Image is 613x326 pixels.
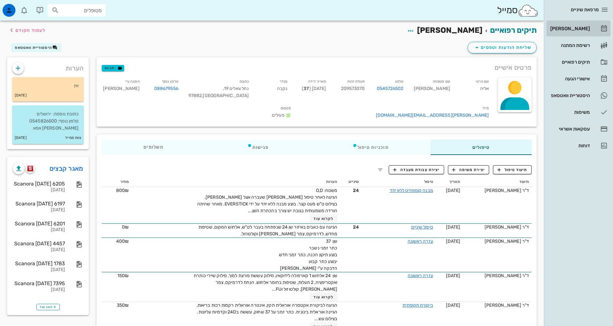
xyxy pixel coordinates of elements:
[13,287,65,293] div: [DATE]
[144,145,163,149] span: תשלומים
[40,305,57,309] span: הצג עוד
[15,45,52,50] span: היסטוריית וואטסאפ
[13,207,65,213] div: [DATE]
[361,177,436,187] th: טיפול
[549,76,590,81] div: אישורי הגעה
[341,86,365,91] span: 209573070
[518,4,539,17] img: SmileCloud logo
[279,239,338,271] span: שן: 37 כתר זמני נשבר בוצע תיקון הכנה, כתר זמני חדש יבוצע כתר קבוע הדבקה ע"י [PERSON_NAME]
[19,5,23,9] span: תג
[377,85,404,92] a: 0545726502
[302,86,326,91] span: [DATE] ( )
[347,79,365,84] small: תעודת זהות
[117,303,129,308] span: 350₪
[446,188,460,193] span: [DATE]
[546,54,610,70] a: תיקים רפואיים
[408,239,433,244] a: עזרה ראשונה
[476,79,489,84] small: שם פרטי
[446,273,460,278] span: [DATE]
[493,165,532,174] button: תיעוד טיפול
[546,38,610,53] a: רשימת המתנה
[468,42,537,53] button: שליחת הודעות וטפסים
[65,134,81,141] small: צוות סמייל
[549,110,590,115] div: משימות
[197,195,338,213] span: הגיעה לאחר טיפול [PERSON_NAME] שעברה אצל [PERSON_NAME]. בצילום ט"ש מעט קצר. בוצע מבנה ללא יתד על ...
[546,88,610,103] a: היסטוריית וואטסאפ
[280,79,287,84] small: מגדר
[313,295,333,299] span: לקרוא עוד
[13,247,65,253] div: [DATE]
[17,82,79,89] p: אין
[546,21,610,36] a: [PERSON_NAME]
[546,138,610,153] a: דוחות
[389,165,444,174] button: יצירת עבודת מעבדה
[311,140,431,155] div: תוכניות טיפול
[15,92,27,99] small: [DATE]
[272,113,284,118] span: פעילים
[13,227,65,233] div: [DATE]
[26,164,35,173] button: scanora logo
[254,77,293,103] div: נקבה
[313,216,333,221] span: לקרוא עוד
[13,240,65,247] div: Scanora [DATE] 4457
[465,224,529,231] div: ד"ר [PERSON_NAME]
[13,267,65,273] div: [DATE]
[116,239,129,244] span: 400₪
[98,77,144,103] div: [PERSON_NAME]
[117,273,129,278] span: 150₪
[27,166,33,171] img: scanora logo
[452,167,485,173] span: יצירת משימה
[13,187,65,193] div: [DATE]
[549,59,590,65] div: תיקים רפואיים
[549,126,590,131] div: עסקאות אשראי
[473,44,531,51] span: שליחת הודעות וטפסים
[239,79,249,84] small: כתובת
[8,24,45,36] button: לעמוד הקודם
[546,71,610,86] a: אישורי הגעה
[546,121,610,137] a: עסקאות אשראי
[409,77,455,103] div: [PERSON_NAME]
[403,303,433,308] a: ביקורת תקופתית
[189,93,202,98] span: 97882
[308,79,326,84] small: תאריך לידה
[433,79,450,84] small: שם משפחה
[310,214,338,223] button: לקרוא עוד
[7,57,89,76] div: הערות
[393,167,440,173] span: יצירת עבודת מעבדה
[50,163,83,174] a: מאגר קבצים
[411,224,433,230] a: טיפול שיניים
[340,177,361,187] th: שיניים
[417,26,482,35] span: [PERSON_NAME]
[549,26,590,31] div: [PERSON_NAME]
[116,188,129,193] span: 800₪
[281,106,291,110] small: סטטוס
[13,201,65,207] div: Scanora [DATE] 6197
[102,177,131,187] th: מחיר
[549,143,590,148] div: דוחות
[15,134,27,141] small: [DATE]
[223,86,224,91] span: ,
[303,86,309,91] strong: 37
[199,224,338,237] span: הגיעה עם כאבים באיזור שן 24 שנפתחה בעבר לט"ש, אלחוש המקום, שטיפות מחדש, לדרמיקס, צמר [PERSON_NAME...
[131,177,340,187] th: הערות
[390,188,433,193] a: מבנה קומפוזיט ללא יתד
[162,79,178,84] small: טלפון נוסף
[316,188,338,193] span: משטח: O,D
[36,304,60,310] button: הצג עוד
[13,280,65,286] div: Scanora [DATE] 7395
[202,93,249,98] span: [GEOGRAPHIC_DATA]
[495,62,532,73] span: פרטים אישיים
[310,293,338,302] button: לקרוא עוד
[194,273,337,292] span: שן: 24 אלחוש 1 קארפולה לידוקאין, סילוק עששת פורצת למוך, סילוק שיירי כותרת ואקטריפציה, 2 תעלות, שט...
[465,302,529,309] div: ד"ר [PERSON_NAME]
[436,177,463,187] th: תאריך
[376,113,489,118] a: [PERSON_NAME][EMAIL_ADDRESS][DOMAIN_NAME]
[408,273,433,278] a: עזרה ראשונה
[154,85,178,92] a: 088679556
[105,65,121,71] span: תגיות
[343,224,359,231] span: 24
[571,7,599,13] span: מרפאת שיניים
[546,104,610,120] a: משימות
[431,140,532,155] div: טיפולים
[395,79,404,84] small: טלפון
